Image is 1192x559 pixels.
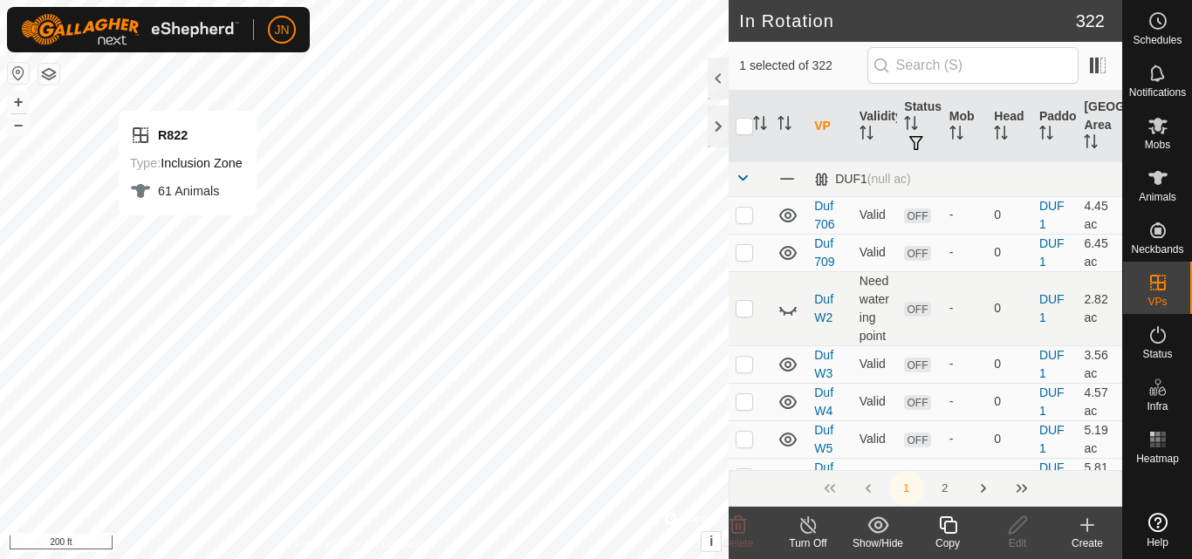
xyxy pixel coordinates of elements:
[814,199,834,231] a: Duf 706
[8,63,29,84] button: Reset Map
[814,460,833,493] a: Duf W6
[1077,420,1122,458] td: 5.19 ac
[8,92,29,112] button: +
[1077,458,1122,495] td: 5.81 ac
[949,128,963,142] p-sorticon: Activate to sort
[778,119,791,133] p-sorticon: Activate to sort
[1039,292,1065,324] a: DUF1
[867,172,911,186] span: (null ac)
[814,172,910,187] div: DUF1
[987,196,1032,234] td: 0
[753,119,767,133] p-sorticon: Activate to sort
[904,358,930,372] span: OFF
[867,47,1079,84] input: Search (S)
[853,420,898,458] td: Valid
[21,14,239,45] img: Gallagher Logo
[904,395,930,410] span: OFF
[1039,128,1053,142] p-sorticon: Activate to sort
[1147,297,1167,307] span: VPs
[853,271,898,345] td: Need watering point
[1077,234,1122,271] td: 6.45 ac
[709,534,713,549] span: i
[1147,537,1168,548] span: Help
[853,234,898,271] td: Valid
[1032,91,1078,162] th: Paddock
[1084,137,1098,151] p-sorticon: Activate to sort
[1131,244,1183,255] span: Neckbands
[949,467,981,486] div: -
[966,471,1001,506] button: Next Page
[987,271,1032,345] td: 0
[904,208,930,223] span: OFF
[853,196,898,234] td: Valid
[987,383,1032,420] td: 0
[1039,199,1065,231] a: DUF1
[1039,236,1065,269] a: DUF1
[987,234,1032,271] td: 0
[814,236,834,269] a: Duf 709
[1077,271,1122,345] td: 2.82 ac
[1077,91,1122,162] th: [GEOGRAPHIC_DATA] Area
[1077,345,1122,383] td: 3.56 ac
[296,536,361,552] a: Privacy Policy
[1076,8,1105,34] span: 322
[987,345,1032,383] td: 0
[807,91,853,162] th: VP
[904,470,930,485] span: OFF
[987,420,1032,458] td: 0
[987,91,1032,162] th: Head
[814,348,833,380] a: Duf W3
[904,246,930,261] span: OFF
[1147,401,1168,412] span: Infra
[983,535,1052,551] div: Edit
[1129,87,1186,98] span: Notifications
[274,21,289,39] span: JN
[913,535,983,551] div: Copy
[130,125,243,146] div: R822
[1039,385,1065,418] a: DUF1
[843,535,913,551] div: Show/Hide
[130,181,243,201] div: 61 Animals
[949,355,981,373] div: -
[1077,196,1122,234] td: 4.45 ac
[1039,348,1065,380] a: DUF1
[130,156,161,170] label: Type:
[949,430,981,448] div: -
[1136,453,1179,464] span: Heatmap
[814,385,833,418] a: Duf W4
[889,471,924,506] button: 1
[928,471,963,506] button: 2
[8,114,29,135] button: –
[1133,35,1182,45] span: Schedules
[853,383,898,420] td: Valid
[1039,423,1065,455] a: DUF1
[860,128,873,142] p-sorticon: Activate to sort
[739,57,867,75] span: 1 selected of 322
[853,91,898,162] th: Validity
[723,537,754,549] span: Delete
[949,206,981,224] div: -
[994,128,1008,142] p-sorticon: Activate to sort
[1142,349,1172,359] span: Status
[853,458,898,495] td: Valid
[1123,506,1192,555] a: Help
[1139,192,1176,202] span: Animals
[130,153,243,174] div: Inclusion Zone
[1039,460,1065,493] a: DUF1
[897,91,942,162] th: Status
[904,119,918,133] p-sorticon: Activate to sort
[1052,535,1122,551] div: Create
[814,423,833,455] a: Duf W5
[904,433,930,447] span: OFF
[949,392,981,411] div: -
[1004,471,1039,506] button: Last Page
[853,345,898,383] td: Valid
[949,299,981,317] div: -
[987,458,1032,495] td: 0
[739,10,1075,31] h2: In Rotation
[773,535,843,551] div: Turn Off
[1077,383,1122,420] td: 4.57 ac
[1145,140,1170,150] span: Mobs
[381,536,433,552] a: Contact Us
[702,532,721,551] button: i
